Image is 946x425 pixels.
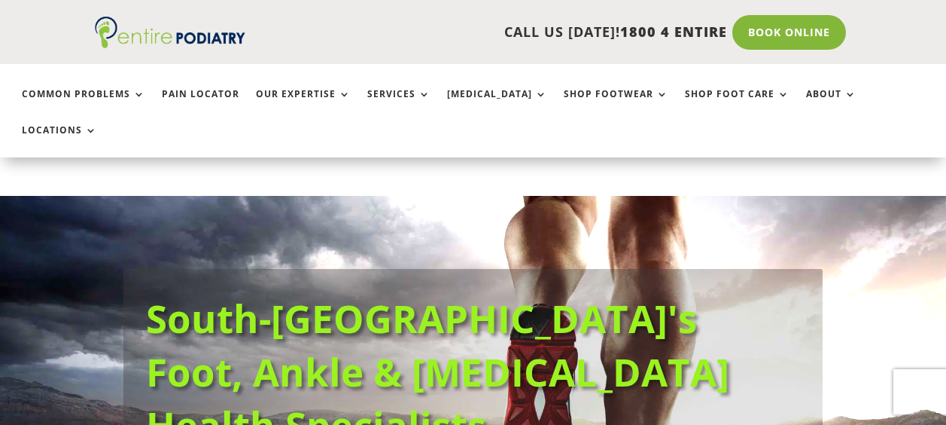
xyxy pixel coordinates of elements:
a: Shop Foot Care [685,89,789,121]
p: CALL US [DATE]! [264,23,727,42]
a: Entire Podiatry [95,36,245,51]
span: 1800 4 ENTIRE [620,23,727,41]
a: About [806,89,856,121]
a: Our Expertise [256,89,351,121]
a: Book Online [732,15,846,50]
a: Common Problems [22,89,145,121]
a: Services [367,89,430,121]
a: [MEDICAL_DATA] [447,89,547,121]
a: Shop Footwear [564,89,668,121]
img: logo (1) [95,17,245,48]
a: Pain Locator [162,89,239,121]
a: Locations [22,125,97,157]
